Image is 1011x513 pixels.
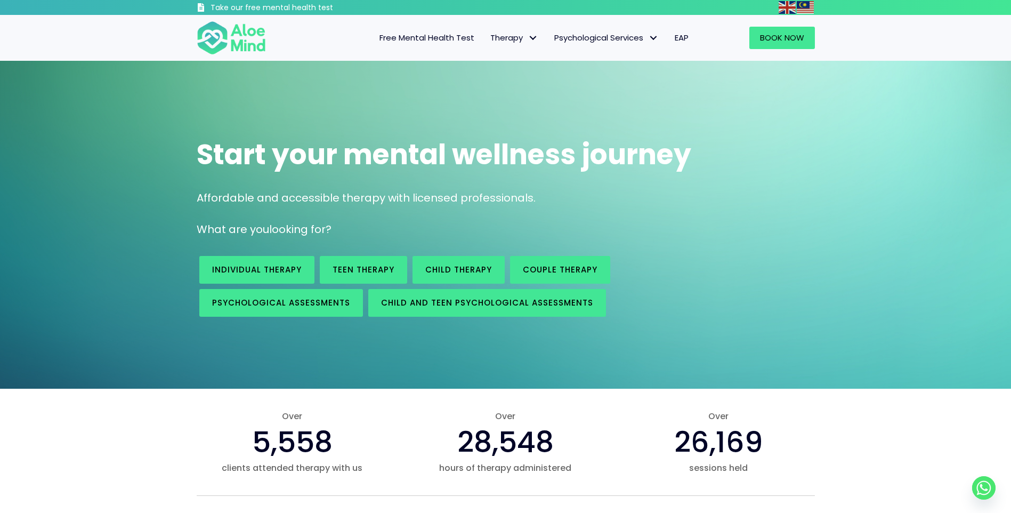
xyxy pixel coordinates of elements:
span: Over [622,410,814,422]
a: Psychological assessments [199,289,363,317]
span: 26,169 [674,422,763,462]
span: Child Therapy [425,264,492,275]
nav: Menu [280,27,697,49]
a: Child and Teen Psychological assessments [368,289,606,317]
a: Take our free mental health test [197,3,390,15]
span: Teen Therapy [333,264,394,275]
span: Couple therapy [523,264,597,275]
span: Psychological Services [554,32,659,43]
a: Individual therapy [199,256,314,284]
span: clients attended therapy with us [197,462,389,474]
img: Aloe mind Logo [197,20,266,55]
p: Affordable and accessible therapy with licensed professionals. [197,190,815,206]
span: Therapy [490,32,538,43]
span: Free Mental Health Test [379,32,474,43]
a: English [779,1,797,13]
span: Psychological assessments [212,297,350,308]
span: Psychological Services: submenu [646,30,661,46]
span: EAP [675,32,689,43]
a: Teen Therapy [320,256,407,284]
a: EAP [667,27,697,49]
span: Over [197,410,389,422]
span: sessions held [622,462,814,474]
a: Psychological ServicesPsychological Services: submenu [546,27,667,49]
a: Child Therapy [413,256,505,284]
span: 28,548 [457,422,554,462]
a: Free Mental Health Test [371,27,482,49]
a: Whatsapp [972,476,996,500]
a: Book Now [749,27,815,49]
span: What are you [197,222,269,237]
a: Malay [797,1,815,13]
span: Therapy: submenu [525,30,541,46]
span: Start your mental wellness journey [197,135,691,174]
span: 5,558 [252,422,333,462]
span: Individual therapy [212,264,302,275]
h3: Take our free mental health test [211,3,390,13]
span: Child and Teen Psychological assessments [381,297,593,308]
span: Book Now [760,32,804,43]
img: en [779,1,796,14]
span: Over [409,410,601,422]
span: hours of therapy administered [409,462,601,474]
span: looking for? [269,222,331,237]
a: TherapyTherapy: submenu [482,27,546,49]
a: Couple therapy [510,256,610,284]
img: ms [797,1,814,14]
